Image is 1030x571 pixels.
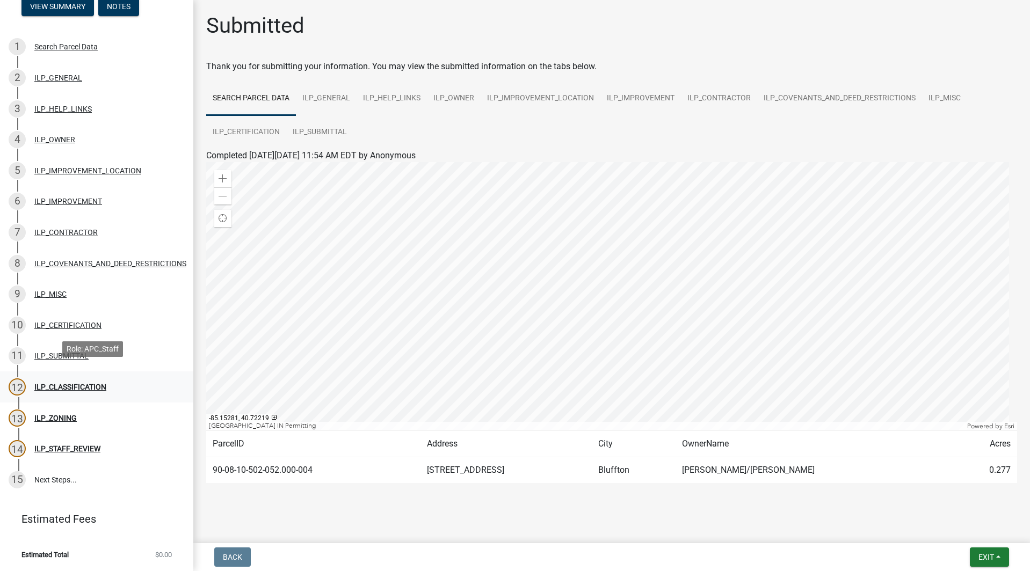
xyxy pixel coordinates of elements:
div: 14 [9,440,26,457]
div: 15 [9,471,26,488]
div: Zoom in [214,170,231,187]
div: 8 [9,255,26,272]
td: ParcelID [206,431,420,457]
button: Back [214,547,251,567]
div: ILP_CONTRACTOR [34,229,98,236]
a: Search Parcel Data [206,82,296,116]
div: 3 [9,100,26,118]
div: 7 [9,224,26,241]
div: Thank you for submitting your information. You may view the submitted information on the tabs below. [206,60,1017,73]
td: 90-08-10-502-052.000-004 [206,457,420,484]
div: ILP_CLASSIFICATION [34,383,106,391]
div: ILP_MISC [34,290,67,298]
div: ILP_SUBMITTAL [34,352,89,360]
td: Address [420,431,592,457]
div: 6 [9,193,26,210]
h1: Submitted [206,13,304,39]
a: ILP_IMPROVEMENT_LOCATION [481,82,600,116]
div: Find my location [214,210,231,227]
div: ILP_ZONING [34,414,77,422]
div: Powered by [964,422,1017,430]
td: Bluffton [592,457,676,484]
div: 13 [9,409,26,427]
div: 10 [9,317,26,334]
wm-modal-confirm: Summary [21,3,94,11]
div: ILP_IMPROVEMENT_LOCATION [34,167,141,174]
a: Estimated Fees [9,508,176,530]
a: ILP_HELP_LINKS [357,82,427,116]
div: Role: APC_Staff [62,341,123,357]
wm-modal-confirm: Notes [98,3,139,11]
a: ILP_COVENANTS_AND_DEED_RESTRICTIONS [757,82,922,116]
a: ILP_IMPROVEMENT [600,82,681,116]
div: ILP_STAFF_REVIEW [34,445,100,452]
div: [GEOGRAPHIC_DATA] IN Permitting [206,422,964,430]
div: Search Parcel Data [34,43,98,50]
a: Esri [1004,422,1014,430]
td: [STREET_ADDRESS] [420,457,592,484]
a: ILP_MISC [922,82,967,116]
div: 9 [9,285,26,303]
div: Zoom out [214,187,231,204]
a: ILP_SUBMITTAL [286,115,353,150]
a: ILP_CONTRACTOR [681,82,757,116]
div: ILP_CERTIFICATION [34,321,101,329]
div: 4 [9,131,26,148]
span: Exit [978,553,994,561]
div: ILP_GENERAL [34,74,82,82]
div: 5 [9,162,26,179]
div: 2 [9,69,26,86]
div: ILP_COVENANTS_AND_DEED_RESTRICTIONS [34,260,186,267]
a: ILP_GENERAL [296,82,357,116]
td: OwnerName [676,431,952,457]
td: 0.277 [952,457,1017,484]
a: ILP_OWNER [427,82,481,116]
td: City [592,431,676,457]
div: ILP_OWNER [34,136,75,143]
div: ILP_IMPROVEMENT [34,197,102,205]
div: 1 [9,38,26,55]
td: [PERSON_NAME]/[PERSON_NAME] [676,457,952,484]
button: Exit [970,547,1009,567]
span: Estimated Total [21,551,69,558]
a: ILP_CERTIFICATION [206,115,286,150]
span: $0.00 [155,551,172,558]
div: ILP_HELP_LINKS [34,105,92,113]
td: Acres [952,431,1017,457]
span: Back [223,553,242,561]
div: 12 [9,378,26,396]
span: Completed [DATE][DATE] 11:54 AM EDT by Anonymous [206,150,416,160]
div: 11 [9,347,26,364]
